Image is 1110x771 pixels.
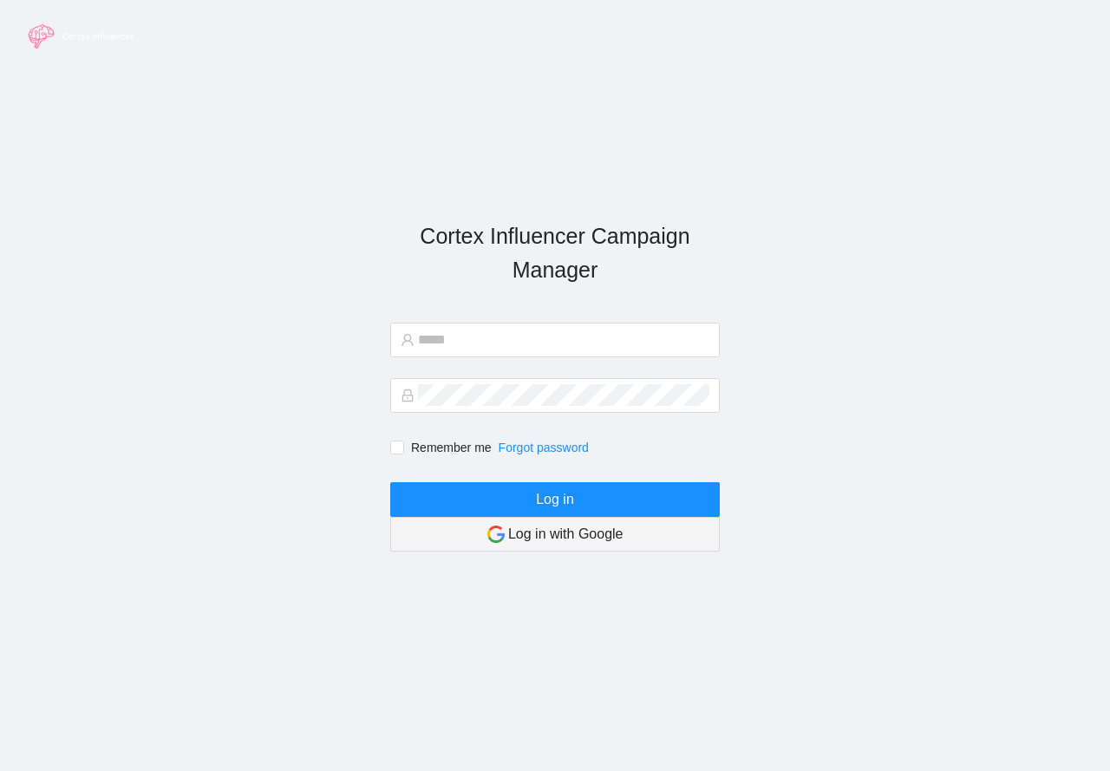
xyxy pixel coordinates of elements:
p: Cortex Influencer Campaign Manager [390,219,720,288]
img: cortex_influencer_logo.eb7f05af6ea253643d75.png [17,17,147,56]
span: lock [401,389,415,402]
span: user [401,333,415,347]
span: Remember me [404,438,499,457]
button: Log in with Google [390,517,720,552]
span: Log in [536,488,574,510]
a: Forgot password [499,441,589,454]
button: Log in [390,482,720,517]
